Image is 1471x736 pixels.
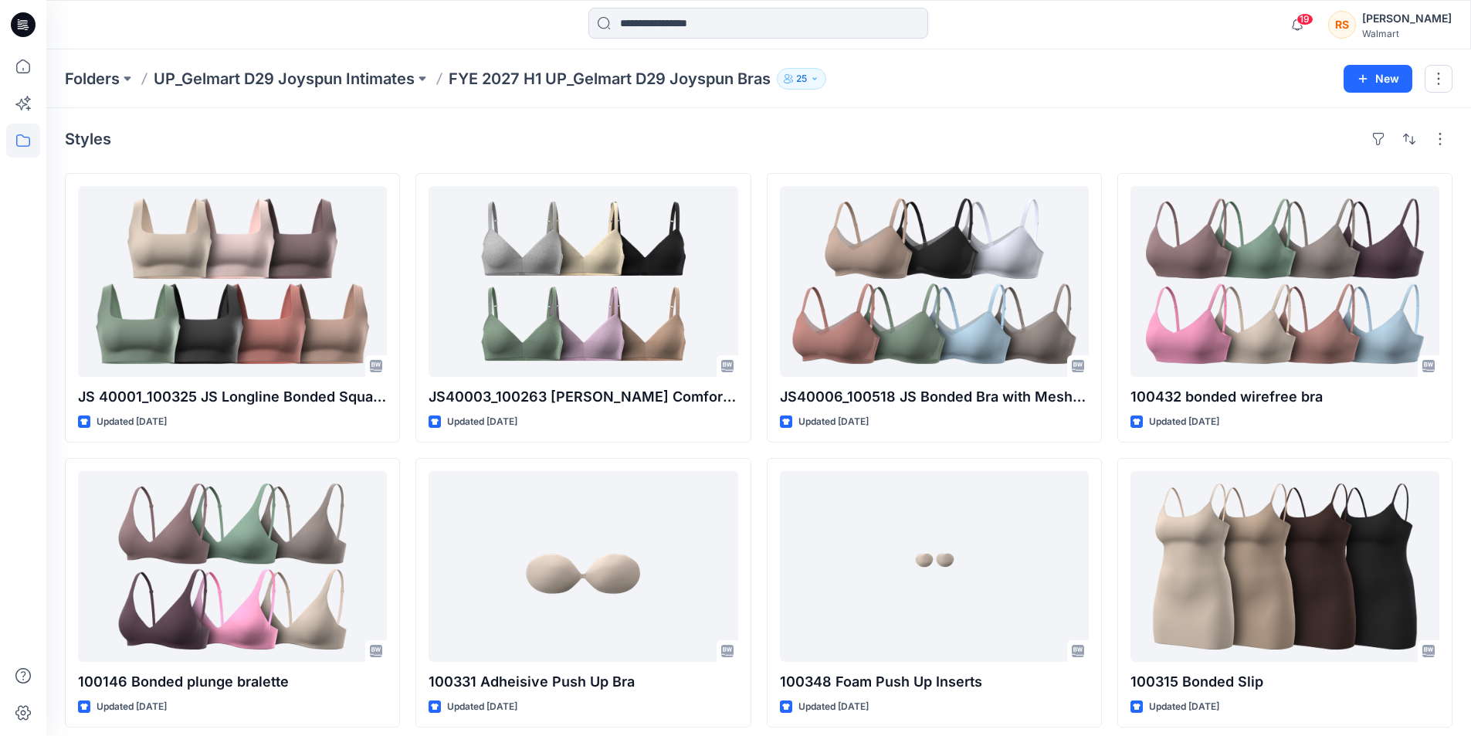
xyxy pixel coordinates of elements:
[429,671,737,693] p: 100331 Adheisive Push Up Bra
[78,471,387,662] a: 100146 Bonded plunge bralette
[777,68,826,90] button: 25
[1328,11,1356,39] div: RS
[1130,471,1439,662] a: 100315 Bonded Slip
[1362,9,1452,28] div: [PERSON_NAME]
[97,699,167,715] p: Updated [DATE]
[429,471,737,662] a: 100331 Adheisive Push Up Bra
[1130,386,1439,408] p: 100432 bonded wirefree bra
[447,699,517,715] p: Updated [DATE]
[78,386,387,408] p: JS 40001_100325 JS Longline Bonded Square Nk Bra
[798,699,869,715] p: Updated [DATE]
[447,414,517,430] p: Updated [DATE]
[65,68,120,90] a: Folders
[1296,13,1313,25] span: 19
[1344,65,1412,93] button: New
[429,386,737,408] p: JS40003_100263 [PERSON_NAME] Comfort Wirefree Bra
[1149,699,1219,715] p: Updated [DATE]
[1130,671,1439,693] p: 100315 Bonded Slip
[65,130,111,148] h4: Styles
[780,186,1089,377] a: JS40006_100518 JS Bonded Bra with Mesh Inserts
[78,671,387,693] p: 100146 Bonded plunge bralette
[429,186,737,377] a: JS40003_100263 JS Cotton Comfort Wirefree Bra
[780,671,1089,693] p: 100348 Foam Push Up Inserts
[97,414,167,430] p: Updated [DATE]
[780,471,1089,662] a: 100348 Foam Push Up Inserts
[154,68,415,90] a: UP_Gelmart D29 Joyspun Intimates
[798,414,869,430] p: Updated [DATE]
[780,386,1089,408] p: JS40006_100518 JS Bonded Bra with Mesh Inserts
[78,186,387,377] a: JS 40001_100325 JS Longline Bonded Square Nk Bra
[1362,28,1452,39] div: Walmart
[1130,186,1439,377] a: 100432 bonded wirefree bra
[449,68,771,90] p: FYE 2027 H1 UP_Gelmart D29 Joyspun Bras
[796,70,807,87] p: 25
[1149,414,1219,430] p: Updated [DATE]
